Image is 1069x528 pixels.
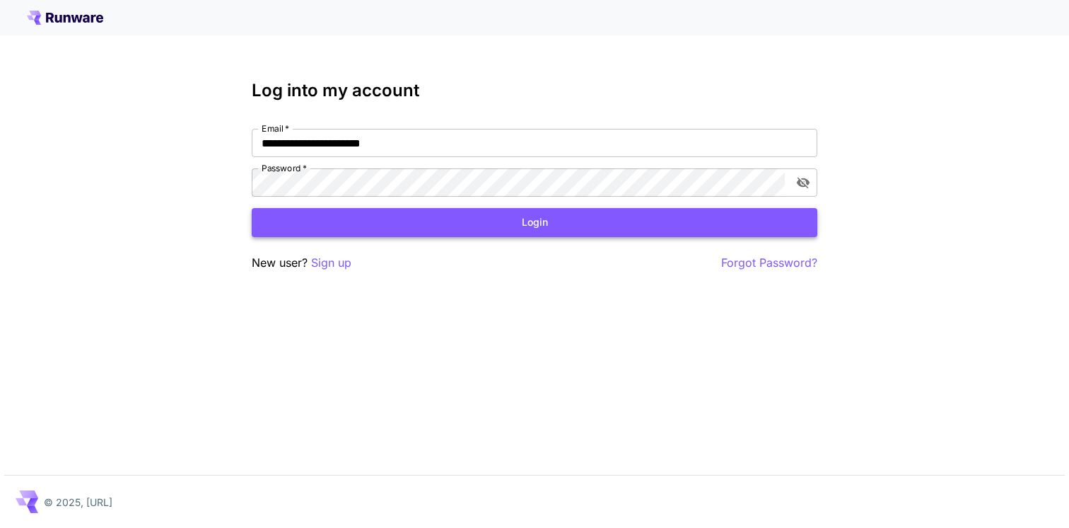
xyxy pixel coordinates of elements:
[252,81,817,101] h3: Log into my account
[262,122,289,134] label: Email
[252,254,351,272] p: New user?
[252,208,817,237] button: Login
[311,254,351,272] button: Sign up
[44,495,112,510] p: © 2025, [URL]
[721,254,817,272] button: Forgot Password?
[790,170,816,195] button: toggle password visibility
[262,162,307,174] label: Password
